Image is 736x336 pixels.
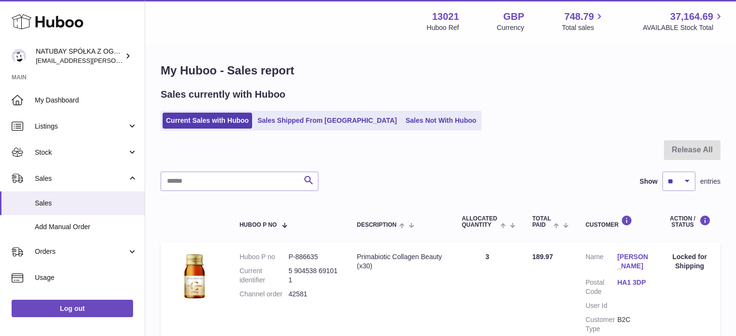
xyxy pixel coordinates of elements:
[668,252,711,271] div: Locked for Shipping
[586,215,649,228] div: Customer
[357,222,396,228] span: Description
[357,252,442,271] div: Primabiotic Collagen Beauty (x30)
[35,247,127,256] span: Orders
[240,266,288,285] dt: Current identifier
[564,10,594,23] span: 748.79
[240,290,288,299] dt: Channel order
[36,57,194,64] span: [EMAIL_ADDRESS][PERSON_NAME][DOMAIN_NAME]
[36,47,123,65] div: NATUBAY SPÓŁKA Z OGRANICZONĄ ODPOWIEDZIALNOŚCIĄ
[617,315,649,334] dd: B2C
[586,252,617,273] dt: Name
[12,300,133,317] a: Log out
[240,222,277,228] span: Huboo P no
[503,10,524,23] strong: GBP
[562,23,605,32] span: Total sales
[35,273,137,282] span: Usage
[240,252,288,262] dt: Huboo P no
[427,23,459,32] div: Huboo Ref
[497,23,525,32] div: Currency
[668,215,711,228] div: Action / Status
[288,290,337,299] dd: 42581
[432,10,459,23] strong: 13021
[562,10,605,32] a: 748.79 Total sales
[35,148,127,157] span: Stock
[700,177,721,186] span: entries
[35,122,127,131] span: Listings
[643,23,724,32] span: AVAILABLE Stock Total
[35,96,137,105] span: My Dashboard
[586,278,617,296] dt: Postal Code
[12,49,26,63] img: kacper.antkowski@natubay.pl
[288,252,337,262] dd: P-886635
[35,174,127,183] span: Sales
[402,113,480,129] a: Sales Not With Huboo
[640,177,658,186] label: Show
[35,222,137,232] span: Add Manual Order
[161,88,285,101] h2: Sales currently with Huboo
[643,10,724,32] a: 37,164.69 AVAILABLE Stock Total
[254,113,400,129] a: Sales Shipped From [GEOGRAPHIC_DATA]
[462,216,497,228] span: ALLOCATED Quantity
[161,63,721,78] h1: My Huboo - Sales report
[163,113,252,129] a: Current Sales with Huboo
[532,253,553,261] span: 189.97
[35,199,137,208] span: Sales
[617,252,649,271] a: [PERSON_NAME]
[170,252,219,301] img: 130211698054880.jpg
[670,10,713,23] span: 37,164.69
[532,216,551,228] span: Total paid
[617,278,649,287] a: HA1 3DP
[288,266,337,285] dd: 5 904538 691011
[586,315,617,334] dt: Customer Type
[586,301,617,310] dt: User Id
